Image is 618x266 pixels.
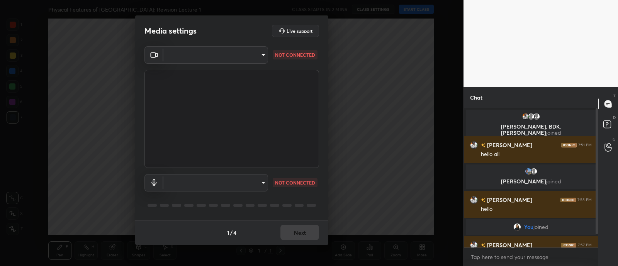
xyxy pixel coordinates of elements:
[464,108,598,266] div: grid
[230,229,233,237] h4: /
[524,224,533,230] span: You
[578,143,592,147] div: 7:51 PM
[481,205,592,213] div: hello
[481,151,592,158] div: hello all
[481,143,486,147] img: no-rating-badge.077c3623.svg
[470,196,478,204] img: 41737853dfbf4ca39b5d9f07c7b54a6c.jpg
[464,87,489,108] p: Chat
[227,229,229,237] h4: 1
[287,29,312,33] h5: Live support
[163,46,268,64] div: ​
[144,26,197,36] h2: Media settings
[486,241,532,249] h6: [PERSON_NAME]
[481,198,486,202] img: no-rating-badge.077c3623.svg
[275,51,315,58] p: NOT CONNECTED
[577,198,592,202] div: 7:55 PM
[470,178,591,185] p: [PERSON_NAME]
[613,136,616,142] p: G
[578,243,592,247] div: 7:57 PM
[275,179,315,186] p: NOT CONNECTED
[546,178,561,185] span: joined
[522,113,530,120] img: 41737853dfbf4ca39b5d9f07c7b54a6c.jpg
[525,168,532,175] img: 7d9464ed87914eda851616e4119af036.jpg
[533,224,548,230] span: joined
[561,143,577,147] img: iconic-dark.1390631f.png
[481,243,486,247] img: no-rating-badge.077c3623.svg
[470,124,591,136] p: [PERSON_NAME], BDK, [PERSON_NAME]
[470,141,478,149] img: 41737853dfbf4ca39b5d9f07c7b54a6c.jpg
[613,115,616,120] p: D
[533,113,540,120] img: default.png
[560,198,576,202] img: iconic-dark.1390631f.png
[470,241,478,249] img: 41737853dfbf4ca39b5d9f07c7b54a6c.jpg
[613,93,616,99] p: T
[163,174,268,191] div: ​
[561,243,576,247] img: iconic-dark.1390631f.png
[513,223,521,231] img: ac645958af6d470e9914617ce266d6ae.jpg
[486,196,532,204] h6: [PERSON_NAME]
[546,129,561,136] span: joined
[527,113,535,120] img: default.png
[530,168,538,175] img: default.png
[233,229,236,237] h4: 4
[486,141,532,149] h6: [PERSON_NAME]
